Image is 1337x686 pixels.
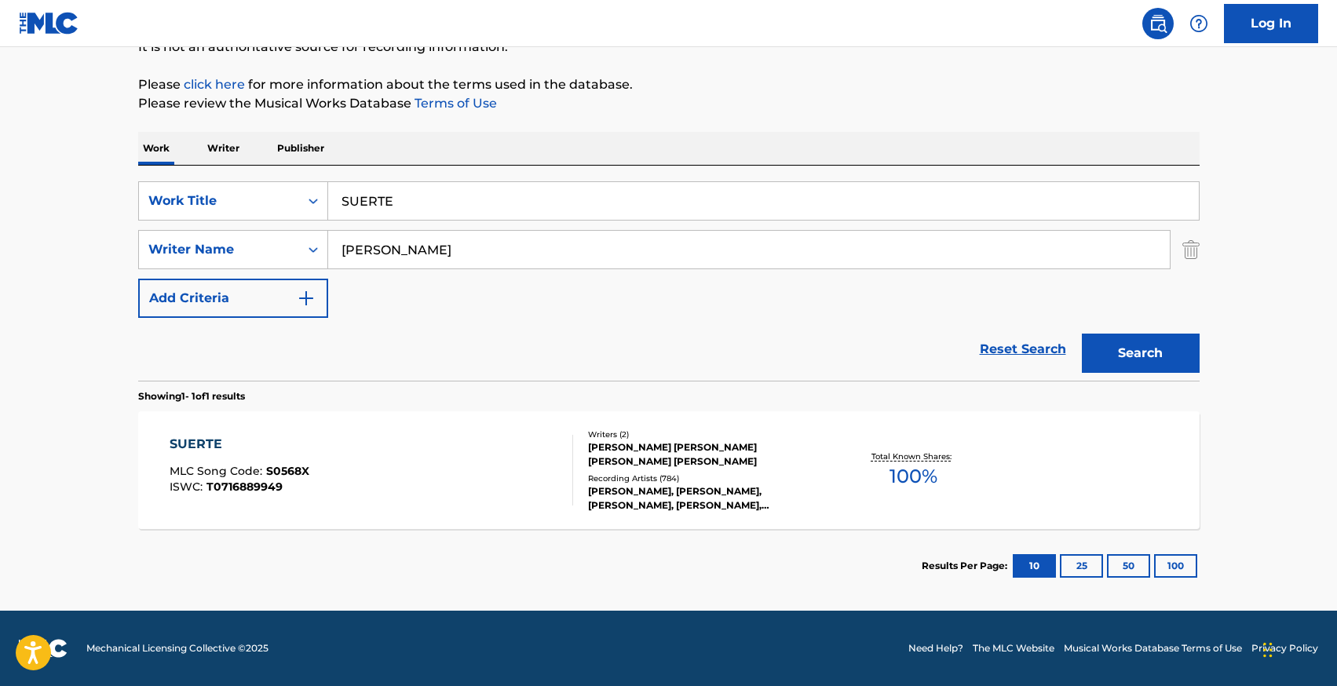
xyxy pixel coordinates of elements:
img: Delete Criterion [1182,230,1200,269]
a: Terms of Use [411,96,497,111]
button: 10 [1013,554,1056,578]
img: search [1149,14,1167,33]
button: 100 [1154,554,1197,578]
p: Please review the Musical Works Database [138,94,1200,113]
div: [PERSON_NAME] [PERSON_NAME] [PERSON_NAME] [PERSON_NAME] [588,440,825,469]
div: Help [1183,8,1215,39]
div: Work Title [148,192,290,210]
div: Drag [1263,626,1273,673]
form: Search Form [138,181,1200,381]
div: SUERTE [170,435,309,454]
span: T0716889949 [206,480,283,494]
a: Reset Search [972,332,1074,367]
a: Log In [1224,4,1318,43]
a: Need Help? [908,641,963,655]
a: Public Search [1142,8,1174,39]
img: logo [19,639,68,658]
p: Results Per Page: [922,559,1011,573]
span: ISWC : [170,480,206,494]
span: 100 % [890,462,937,491]
img: help [1189,14,1208,33]
p: Please for more information about the terms used in the database. [138,75,1200,94]
p: It is not an authoritative source for recording information. [138,38,1200,57]
a: Musical Works Database Terms of Use [1064,641,1242,655]
div: Writer Name [148,240,290,259]
p: Publisher [272,132,329,165]
button: 50 [1107,554,1150,578]
div: Writers ( 2 ) [588,429,825,440]
a: SUERTEMLC Song Code:S0568XISWC:T0716889949Writers (2)[PERSON_NAME] [PERSON_NAME] [PERSON_NAME] [P... [138,411,1200,529]
iframe: Chat Widget [1258,611,1337,686]
p: Showing 1 - 1 of 1 results [138,389,245,403]
button: 25 [1060,554,1103,578]
button: Add Criteria [138,279,328,318]
p: Writer [203,132,244,165]
img: 9d2ae6d4665cec9f34b9.svg [297,289,316,308]
a: click here [184,77,245,92]
p: Total Known Shares: [871,451,955,462]
div: Recording Artists ( 784 ) [588,473,825,484]
span: Mechanical Licensing Collective © 2025 [86,641,268,655]
a: The MLC Website [973,641,1054,655]
a: Privacy Policy [1251,641,1318,655]
span: S0568X [266,464,309,478]
div: [PERSON_NAME], [PERSON_NAME], [PERSON_NAME], [PERSON_NAME], [PERSON_NAME] [588,484,825,513]
img: MLC Logo [19,12,79,35]
p: Work [138,132,174,165]
button: Search [1082,334,1200,373]
span: MLC Song Code : [170,464,266,478]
